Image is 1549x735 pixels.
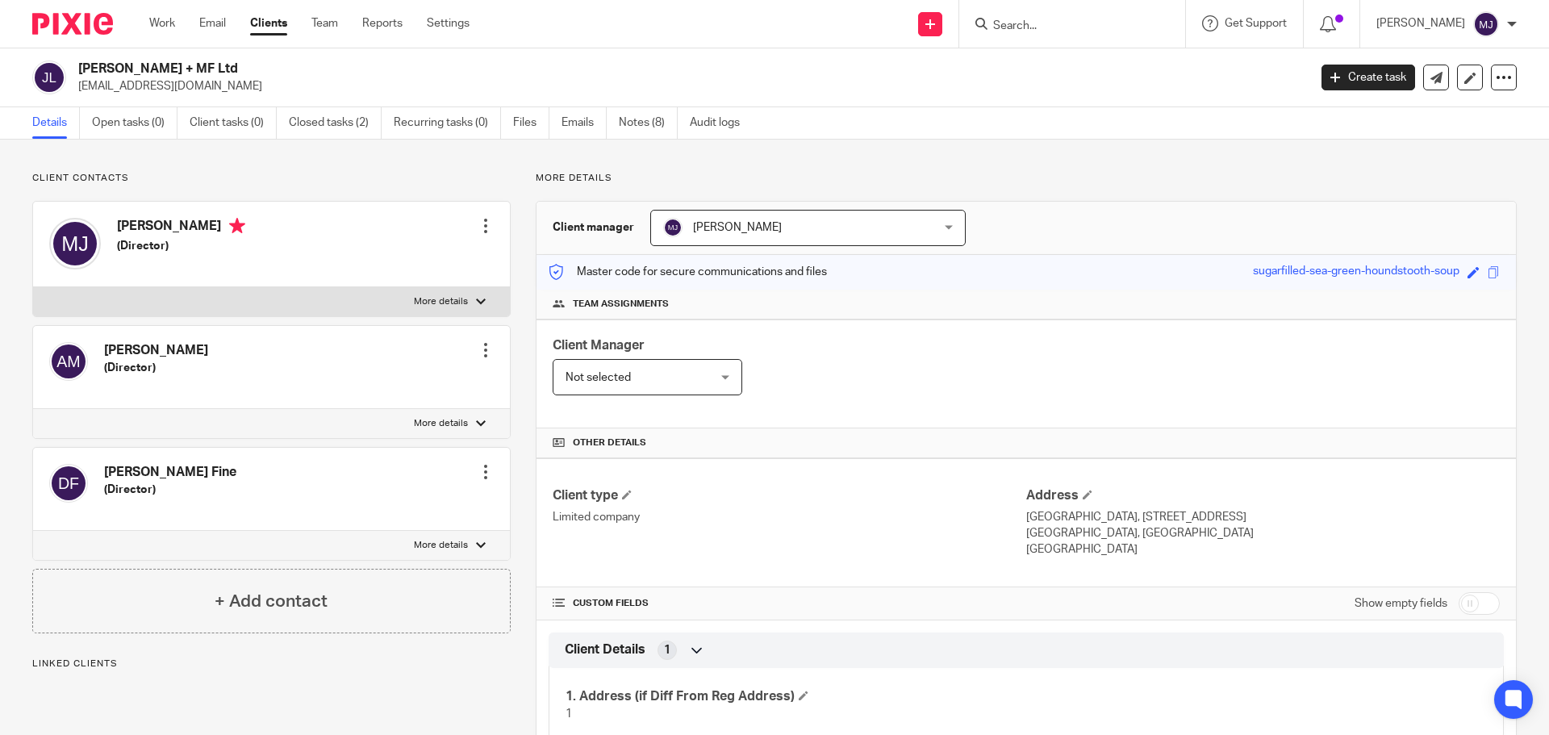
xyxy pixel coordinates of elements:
p: [GEOGRAPHIC_DATA], [GEOGRAPHIC_DATA] [1026,525,1500,541]
a: Open tasks (0) [92,107,177,139]
p: [EMAIL_ADDRESS][DOMAIN_NAME] [78,78,1297,94]
a: Settings [427,15,470,31]
a: Create task [1321,65,1415,90]
p: [GEOGRAPHIC_DATA] [1026,541,1500,558]
a: Emails [562,107,607,139]
img: svg%3E [49,342,88,381]
a: Client tasks (0) [190,107,277,139]
a: Team [311,15,338,31]
a: Work [149,15,175,31]
h4: CUSTOM FIELDS [553,597,1026,610]
h4: [PERSON_NAME] [104,342,208,359]
h4: 1. Address (if Diff From Reg Address) [566,688,1026,705]
span: Not selected [566,372,631,383]
h4: [PERSON_NAME] Fine [104,464,236,481]
p: More details [414,295,468,308]
img: svg%3E [663,218,683,237]
a: Files [513,107,549,139]
h5: (Director) [117,238,245,254]
a: Clients [250,15,287,31]
p: Linked clients [32,658,511,670]
p: Master code for secure communications and files [549,264,827,280]
span: 1 [664,642,670,658]
input: Search [992,19,1137,34]
p: [PERSON_NAME] [1376,15,1465,31]
span: 1 [566,708,572,720]
h4: Client type [553,487,1026,504]
span: Other details [573,436,646,449]
p: [GEOGRAPHIC_DATA], [STREET_ADDRESS] [1026,509,1500,525]
img: svg%3E [49,464,88,503]
h4: + Add contact [215,589,328,614]
h3: Client manager [553,219,634,236]
h2: [PERSON_NAME] + MF Ltd [78,61,1054,77]
a: Notes (8) [619,107,678,139]
span: [PERSON_NAME] [693,222,782,233]
p: Client contacts [32,172,511,185]
h5: (Director) [104,482,236,498]
span: Get Support [1225,18,1287,29]
a: Audit logs [690,107,752,139]
a: Recurring tasks (0) [394,107,501,139]
a: Email [199,15,226,31]
span: Client Manager [553,339,645,352]
i: Primary [229,218,245,234]
a: Reports [362,15,403,31]
h4: Address [1026,487,1500,504]
img: Pixie [32,13,113,35]
p: More details [536,172,1517,185]
p: More details [414,539,468,552]
p: Limited company [553,509,1026,525]
h4: [PERSON_NAME] [117,218,245,238]
span: Client Details [565,641,645,658]
span: Team assignments [573,298,669,311]
p: More details [414,417,468,430]
a: Closed tasks (2) [289,107,382,139]
img: svg%3E [1473,11,1499,37]
h5: (Director) [104,360,208,376]
img: svg%3E [32,61,66,94]
div: sugarfilled-sea-green-houndstooth-soup [1253,263,1459,282]
img: svg%3E [49,218,101,269]
a: Details [32,107,80,139]
label: Show empty fields [1355,595,1447,612]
